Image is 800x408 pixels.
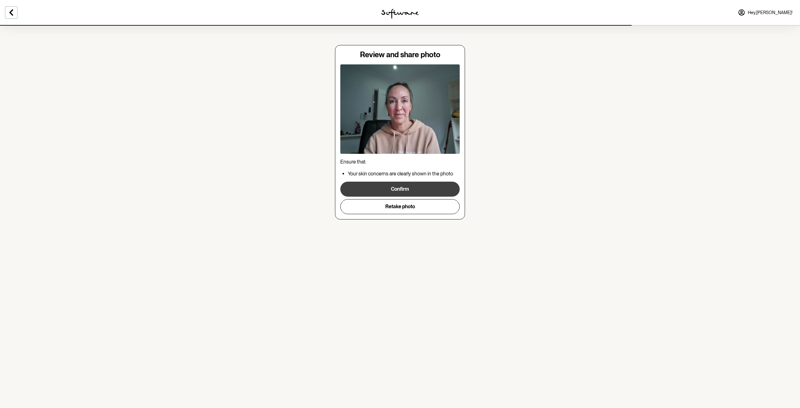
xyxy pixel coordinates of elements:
img: software logo [381,9,419,19]
img: review image [340,64,460,154]
h4: Review and share photo [340,50,460,59]
span: Hey, [PERSON_NAME] ! [748,10,792,15]
button: Confirm [340,182,460,197]
p: Your skin concerns are clearly shown in the photo [348,171,460,177]
a: Hey,[PERSON_NAME]! [734,5,796,20]
button: Retake photo [340,199,460,214]
p: Ensure that: [340,159,460,165]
